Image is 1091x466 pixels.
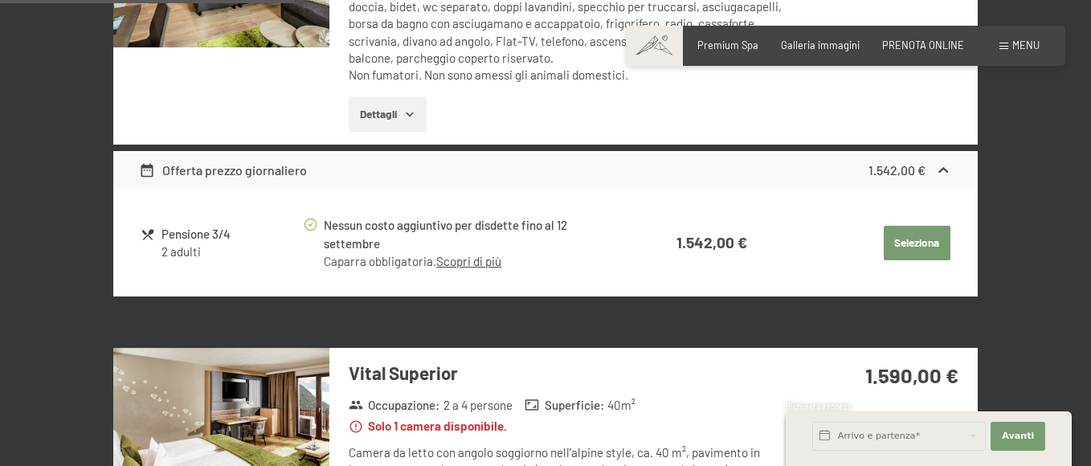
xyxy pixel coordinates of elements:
[161,243,302,260] div: 2 adulti
[781,39,860,51] a: Galleria immagini
[113,151,978,190] div: Offerta prezzo giornaliero1.542,00 €
[1012,39,1040,51] span: Menu
[607,397,635,414] span: 40 m²
[161,225,302,243] div: Pensione 3/4
[324,253,625,270] div: Caparra obbligatoria.
[324,216,625,253] div: Nessun costo aggiuntivo per disdette fino al 12 settembre
[349,397,440,414] strong: Occupazione :
[868,162,926,178] strong: 1.542,00 €
[139,161,307,180] div: Offerta prezzo giornaliero
[443,397,513,414] span: 2 a 4 persone
[697,39,758,51] a: Premium Spa
[525,397,604,414] strong: Superficie :
[349,96,427,132] button: Dettagli
[676,233,747,251] strong: 1.542,00 €
[884,226,950,261] button: Seleziona
[882,39,964,51] a: PRENOTA ONLINE
[1002,430,1034,443] span: Avanti
[349,418,508,435] strong: Solo 1 camera disponibile.
[349,361,783,386] h3: Vital Superior
[991,422,1045,451] button: Avanti
[786,402,852,411] span: Richiesta express
[865,362,958,387] strong: 1.590,00 €
[436,254,501,268] a: Scopri di più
